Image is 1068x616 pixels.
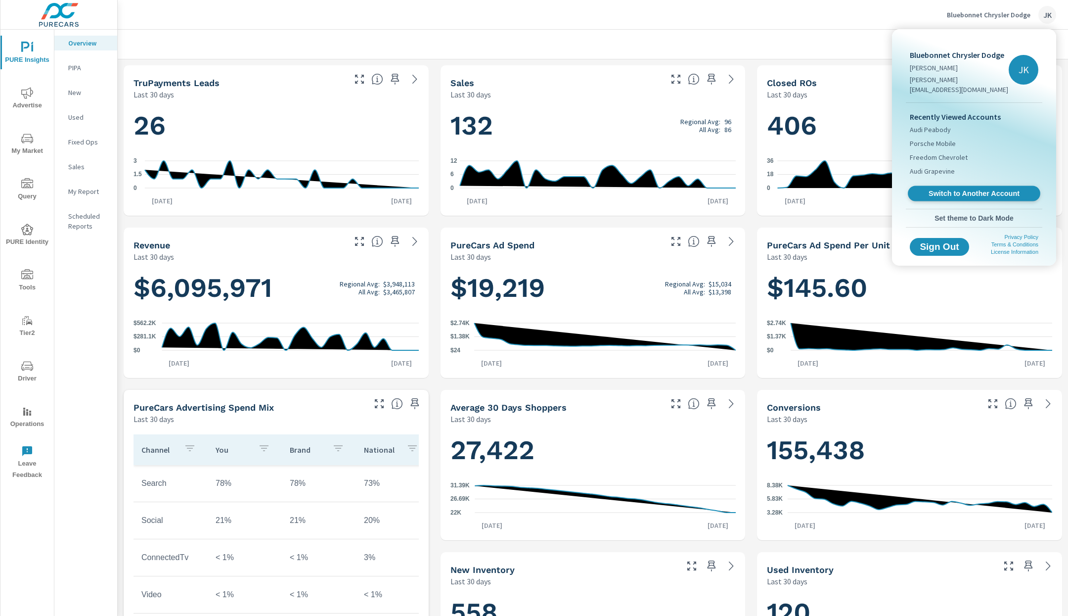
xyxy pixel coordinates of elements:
[910,111,1038,123] p: Recently Viewed Accounts
[910,166,955,176] span: Audi Grapevine
[908,186,1040,201] a: Switch to Another Account
[1005,234,1038,240] a: Privacy Policy
[910,125,951,135] span: Audi Peabody
[910,139,956,148] span: Porsche Mobile
[910,63,1009,73] p: [PERSON_NAME]
[906,209,1042,227] button: Set theme to Dark Mode
[910,238,969,256] button: Sign Out
[991,241,1038,247] a: Terms & Conditions
[910,49,1009,61] p: Bluebonnet Chrysler Dodge
[910,214,1038,223] span: Set theme to Dark Mode
[913,189,1034,198] span: Switch to Another Account
[910,75,1009,95] p: [PERSON_NAME][EMAIL_ADDRESS][DOMAIN_NAME]
[910,152,968,162] span: Freedom Chevrolet
[918,242,961,251] span: Sign Out
[1009,55,1038,85] div: JK
[991,249,1038,255] a: License Information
